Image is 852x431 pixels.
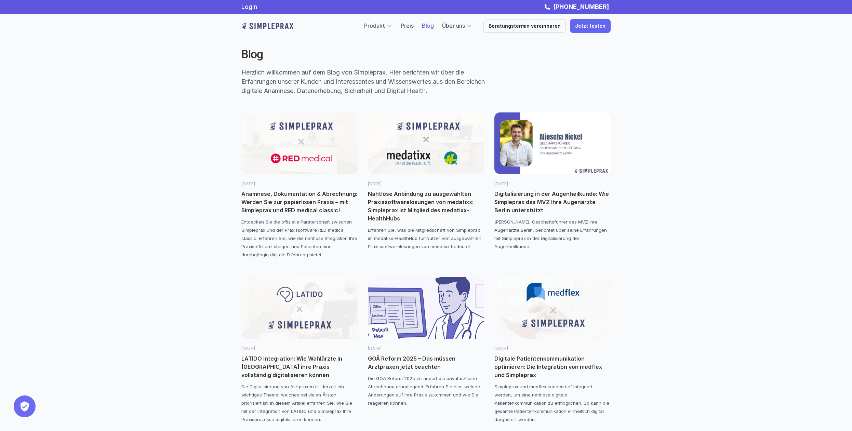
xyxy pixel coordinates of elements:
a: Produkt [364,22,385,29]
p: GOÄ Reform 2025 – Das müssen Arztpraxen jetzt beachten [368,354,484,371]
a: [PHONE_NUMBER] [551,3,611,10]
p: Jetzt testen [575,23,605,29]
a: Latido x Simpleprax[DATE]LATIDO Integration: Wie Wahlärzte in [GEOGRAPHIC_DATA] ihre Praxis volls... [241,277,358,423]
p: Nahtlose Anbindung zu ausgewählten Praxissoftwarelösungen von medatixx: Simpleprax ist Mitglied d... [368,190,484,223]
p: [DATE] [368,181,484,187]
a: Jetzt testen [570,19,611,33]
p: [DATE] [241,346,358,352]
p: [DATE] [494,346,611,352]
p: LATIDO Integration: Wie Wahlärzte in [GEOGRAPHIC_DATA] ihre Praxis vollständig digitalisieren können [241,354,358,379]
p: Digitalisierung in der Augenheilkunde: Wie Simpleprax das MVZ Ihre Augenärzte Berlin unterstützt [494,190,611,214]
a: Über uns [442,22,465,29]
p: [DATE] [494,181,611,187]
p: Digitale Patientenkommunikation optimieren: Die Integration von medflex und Simpleprax [494,354,611,379]
p: [PERSON_NAME], Geschäftsführer des MVZ Ihre Augenärzte Berlin, berichtet über seine Erfahrungen m... [494,218,611,251]
p: Herzlich willkommen auf dem Blog von Simpleprax. Hier berichten wir über die Erfahrungen unserer ... [241,68,500,95]
h2: Blog [241,48,498,61]
p: Erfahren Sie, was die Mitgliedschaft von Simpleprax im medatixx-HealthHub für Nutzer von ausgewäh... [368,226,484,251]
a: [DATE]Digitalisierung in der Augenheilkunde: Wie Simpleprax das MVZ Ihre Augenärzte Berlin unters... [494,112,611,251]
a: [DATE]Digitale Patientenkommunikation optimieren: Die Integration von medflex und SimplepraxSimpl... [494,277,611,423]
img: Latido x Simpleprax [241,277,358,339]
a: Beratungstermin vereinbaren [483,19,566,33]
a: Blog [422,22,434,29]
a: GOÄ Reform 2025[DATE]GOÄ Reform 2025 – Das müssen Arztpraxen jetzt beachtenDie GOÄ Reform 2025 ve... [368,277,484,407]
a: [DATE]Nahtlose Anbindung zu ausgewählten Praxissoftwarelösungen von medatixx: Simpleprax ist Mitg... [368,112,484,251]
p: [DATE] [368,346,484,352]
img: GOÄ Reform 2025 [368,277,484,339]
a: Preis [401,22,414,29]
a: Login [241,3,257,10]
a: [DATE]Anamnese, Dokumentation & Abrechnung: Werden Sie zur papierlosen Praxis – mit Simpleprax un... [241,112,358,259]
strong: [PHONE_NUMBER] [553,3,609,10]
p: Die GOÄ Reform 2025 verändert die privatärztliche Abrechnung grundlegend. Erfahren Sie hier, welc... [368,374,484,407]
p: Anamnese, Dokumentation & Abrechnung: Werden Sie zur papierlosen Praxis – mit Simpleprax und RED ... [241,190,358,214]
p: Entdecken Sie die offizielle Partnerschaft zwischen Simpleprax und der Praxissoftware RED medical... [241,218,358,259]
p: Simpleprax und medflex können tief integriert werden, um eine nahtlose digitale Patientenkommunik... [494,382,611,423]
p: Die Digitalisierung von Arztpraxen ist derzeit ein wichtiges Thema, welches bei vielen Ärzten pri... [241,382,358,423]
p: Beratungstermin vereinbaren [489,23,561,29]
p: [DATE] [241,181,358,187]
